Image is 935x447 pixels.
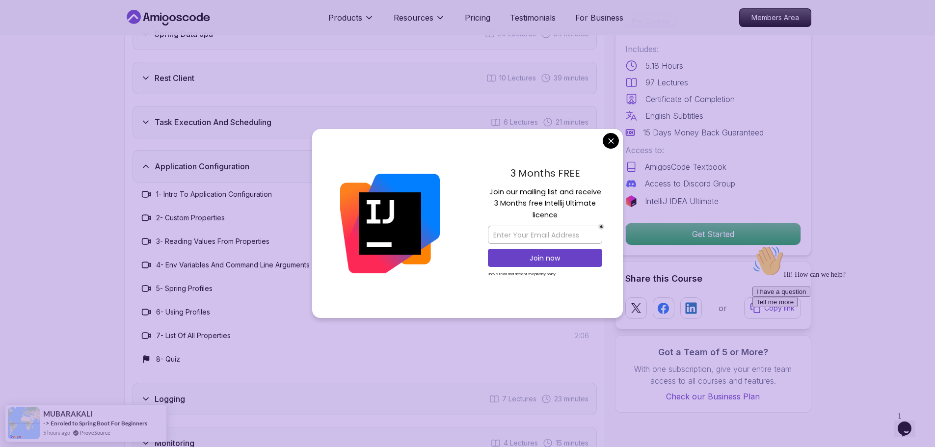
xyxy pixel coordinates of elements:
[739,8,811,27] a: Members Area
[625,345,801,359] h3: Got a Team of 5 or More?
[8,407,40,439] img: provesource social proof notification image
[155,116,271,128] h3: Task Execution And Scheduling
[4,4,35,35] img: :wave:
[645,178,735,189] p: Access to Discord Group
[645,110,703,122] p: English Subtitles
[328,12,374,31] button: Products
[645,77,688,88] p: 97 Lectures
[156,307,210,317] h3: 6 - Using Profiles
[645,60,683,72] p: 5.18 Hours
[156,189,272,199] h3: 1 - Intro To Application Configuration
[394,12,445,31] button: Resources
[744,297,801,319] button: Copy link
[133,150,597,183] button: Application Configuration8 Lectures 36 minutes
[155,393,185,405] h3: Logging
[510,12,556,24] a: Testimonials
[133,62,597,94] button: Rest Client10 Lectures 39 minutes
[156,354,180,364] h3: 8 - Quiz
[80,428,110,437] a: ProveSource
[156,237,269,246] h3: 3 - Reading Values From Properties
[133,106,597,138] button: Task Execution And Scheduling6 Lectures 21 minutes
[394,12,433,24] p: Resources
[575,331,589,341] span: 2:06
[43,428,70,437] span: 5 hours ago
[133,383,597,415] button: Logging7 Lectures 23 minutes
[43,419,50,427] span: ->
[51,420,147,427] a: Enroled to Spring Boot For Beginners
[556,117,588,127] span: 21 minutes
[156,284,213,293] h3: 5 - Spring Profiles
[328,12,362,24] p: Products
[625,223,801,245] button: Get Started
[645,161,726,173] p: AmigosCode Textbook
[626,223,801,245] p: Get Started
[502,394,536,404] span: 7 Lectures
[625,195,637,207] img: jetbrains logo
[156,213,225,223] h3: 2 - Custom Properties
[43,410,93,418] span: MUBARAKALI
[645,195,719,207] p: IntelliJ IDEA Ultimate
[4,4,181,66] div: 👋Hi! How can we help?I have a questionTell me more
[554,73,588,83] span: 39 minutes
[740,9,811,26] p: Members Area
[4,29,97,37] span: Hi! How can we help?
[643,127,764,138] p: 15 Days Money Back Guaranteed
[748,241,925,403] iframe: chat widget
[625,363,801,387] p: With one subscription, give your entire team access to all courses and features.
[625,43,801,55] p: Includes:
[155,160,249,172] h3: Application Configuration
[625,272,801,286] h2: Share this Course
[645,93,735,105] p: Certificate of Completion
[625,144,801,156] p: Access to:
[625,391,801,402] a: Check our Business Plan
[575,12,623,24] a: For Business
[465,12,490,24] a: Pricing
[156,260,310,270] h3: 4 - Env Variables And Command Line Arguments
[554,394,588,404] span: 23 minutes
[4,55,49,66] button: Tell me more
[4,45,62,55] button: I have a question
[504,117,538,127] span: 6 Lectures
[499,73,536,83] span: 10 Lectures
[719,302,727,314] p: or
[155,72,194,84] h3: Rest Client
[156,331,231,341] h3: 7 - List Of All Properties
[894,408,925,437] iframe: chat widget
